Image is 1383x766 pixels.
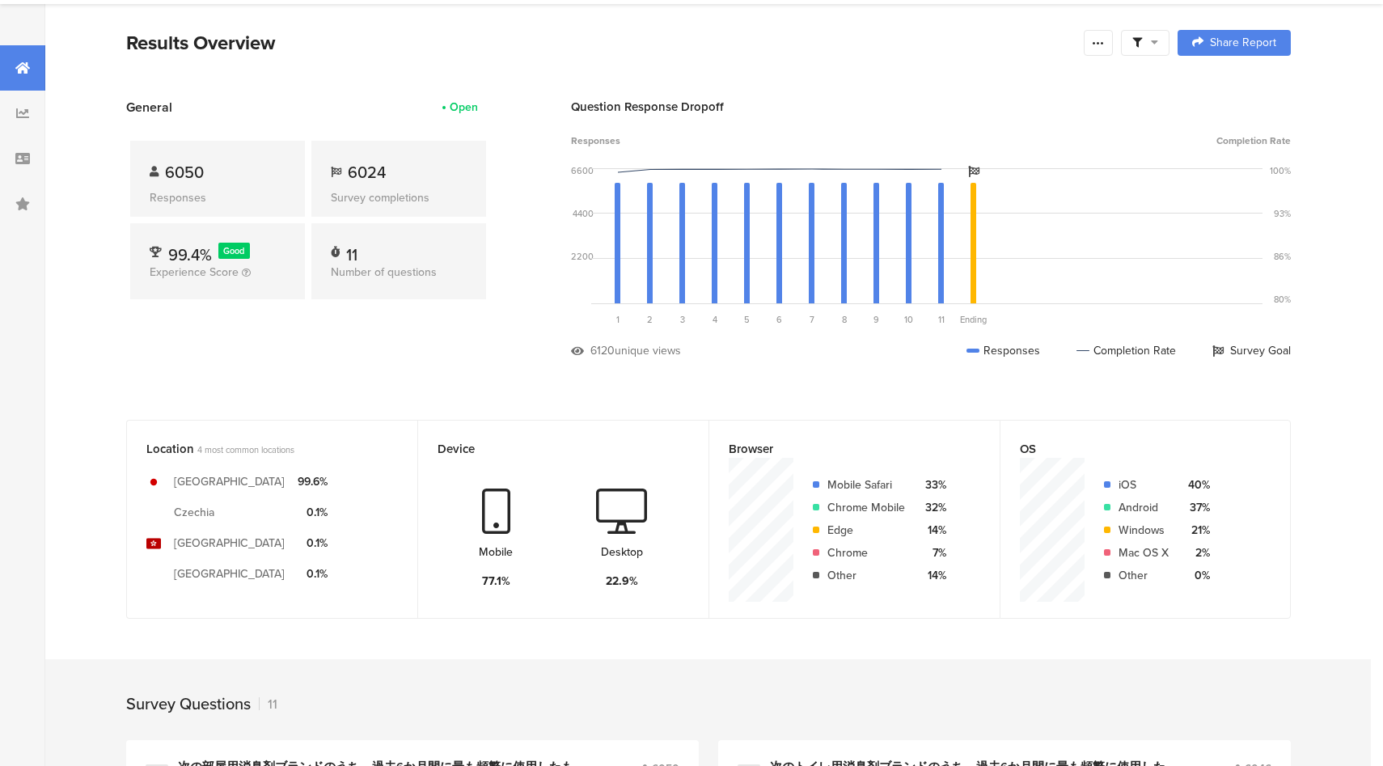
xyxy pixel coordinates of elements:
[1119,476,1169,493] div: iOS
[331,189,467,206] div: Survey completions
[479,544,513,561] div: Mobile
[1076,342,1176,359] div: Completion Rate
[1274,250,1291,263] div: 86%
[146,440,371,458] div: Location
[918,567,946,584] div: 14%
[744,313,750,326] span: 5
[298,504,328,521] div: 0.1%
[827,522,905,539] div: Edge
[810,313,814,326] span: 7
[827,499,905,516] div: Chrome Mobile
[918,499,946,516] div: 32%
[1216,133,1291,148] span: Completion Rate
[126,692,251,716] div: Survey Questions
[606,573,638,590] div: 22.9%
[174,535,285,552] div: [GEOGRAPHIC_DATA]
[571,164,594,177] div: 6600
[615,342,681,359] div: unique views
[873,313,879,326] span: 9
[1274,293,1291,306] div: 80%
[126,98,172,116] span: General
[918,522,946,539] div: 14%
[1274,207,1291,220] div: 93%
[918,544,946,561] div: 7%
[590,342,615,359] div: 6120
[298,565,328,582] div: 0.1%
[571,133,620,148] span: Responses
[1182,499,1210,516] div: 37%
[647,313,653,326] span: 2
[223,244,244,257] span: Good
[1119,522,1169,539] div: Windows
[1182,476,1210,493] div: 40%
[1210,37,1276,49] span: Share Report
[259,695,277,713] div: 11
[680,313,685,326] span: 3
[1212,342,1291,359] div: Survey Goal
[450,99,478,116] div: Open
[573,207,594,220] div: 4400
[174,504,214,521] div: Czechia
[1270,164,1291,177] div: 100%
[1020,440,1244,458] div: OS
[197,443,294,456] span: 4 most common locations
[616,313,620,326] span: 1
[346,243,357,259] div: 11
[958,313,990,326] div: Ending
[174,565,285,582] div: [GEOGRAPHIC_DATA]
[966,342,1040,359] div: Responses
[348,160,386,184] span: 6024
[601,544,643,561] div: Desktop
[482,573,510,590] div: 77.1%
[298,535,328,552] div: 0.1%
[174,473,285,490] div: [GEOGRAPHIC_DATA]
[827,567,905,584] div: Other
[729,440,954,458] div: Browser
[918,476,946,493] div: 33%
[938,313,945,326] span: 11
[150,264,239,281] span: Experience Score
[827,476,905,493] div: Mobile Safari
[438,440,662,458] div: Device
[165,160,204,184] span: 6050
[126,28,1076,57] div: Results Overview
[168,243,212,267] span: 99.4%
[776,313,782,326] span: 6
[1182,544,1210,561] div: 2%
[904,313,913,326] span: 10
[298,473,328,490] div: 99.6%
[150,189,285,206] div: Responses
[571,250,594,263] div: 2200
[842,313,847,326] span: 8
[331,264,437,281] span: Number of questions
[713,313,717,326] span: 4
[1182,567,1210,584] div: 0%
[1119,499,1169,516] div: Android
[1182,522,1210,539] div: 21%
[1119,567,1169,584] div: Other
[827,544,905,561] div: Chrome
[571,98,1291,116] div: Question Response Dropoff
[968,166,979,177] i: Survey Goal
[1119,544,1169,561] div: Mac OS X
